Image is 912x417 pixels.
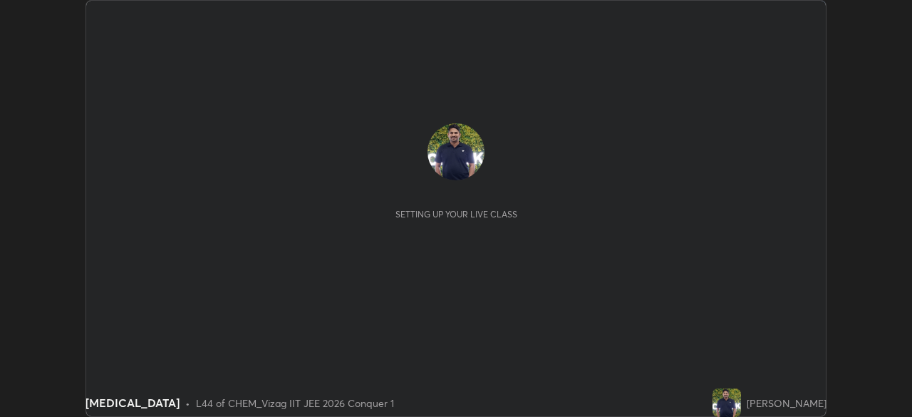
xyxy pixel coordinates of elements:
[196,396,394,411] div: L44 of CHEM_Vizag IIT JEE 2026 Conquer 1
[747,396,826,411] div: [PERSON_NAME]
[85,394,180,411] div: [MEDICAL_DATA]
[427,123,484,180] img: 62d1efffd37040b885fa3e8d7df1966b.jpg
[712,388,741,417] img: 62d1efffd37040b885fa3e8d7df1966b.jpg
[395,209,517,220] div: Setting up your live class
[185,396,190,411] div: •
